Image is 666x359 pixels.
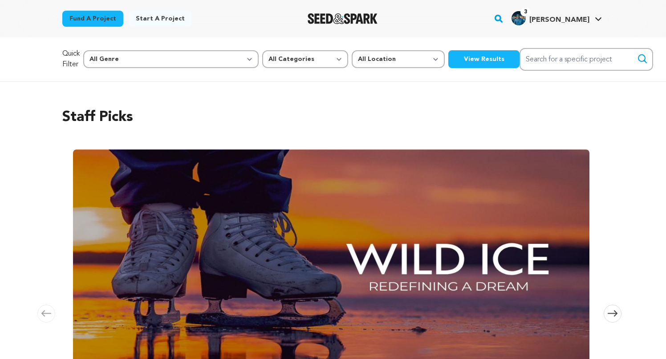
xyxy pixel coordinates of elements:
[510,9,604,28] span: Adrian N.'s Profile
[512,11,526,25] img: FB_IMG_1602519897490.jpg
[129,11,192,27] a: Start a project
[308,13,378,24] a: Seed&Spark Homepage
[512,11,589,25] div: Adrian N.'s Profile
[520,48,653,71] input: Search for a specific project
[448,50,520,68] button: View Results
[308,13,378,24] img: Seed&Spark Logo Dark Mode
[510,9,604,25] a: Adrian N.'s Profile
[62,48,80,70] p: Quick Filter
[529,16,589,24] span: [PERSON_NAME]
[520,8,531,16] span: 3
[62,11,123,27] a: Fund a project
[62,107,604,128] h2: Staff Picks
